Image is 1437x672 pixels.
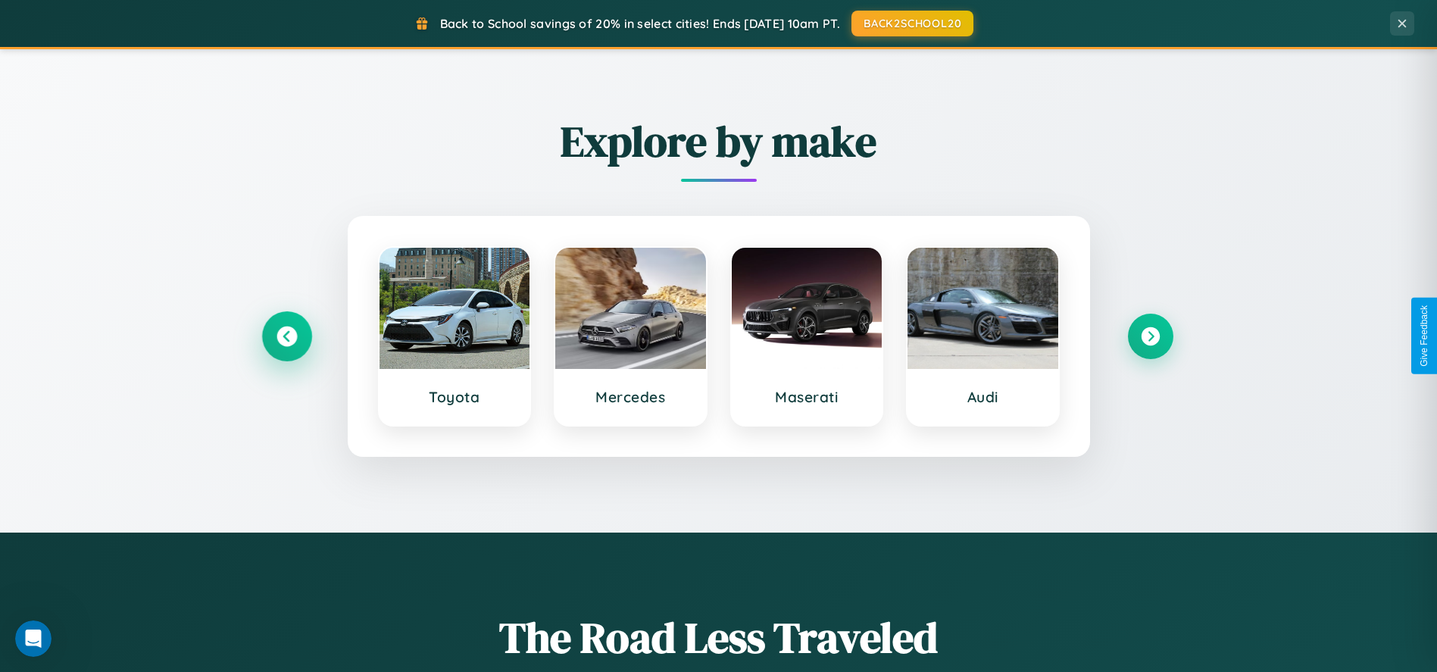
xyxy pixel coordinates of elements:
[570,388,691,406] h3: Mercedes
[1419,305,1429,367] div: Give Feedback
[264,608,1173,667] h1: The Road Less Traveled
[440,16,840,31] span: Back to School savings of 20% in select cities! Ends [DATE] 10am PT.
[15,620,52,657] iframe: Intercom live chat
[923,388,1043,406] h3: Audi
[395,388,515,406] h3: Toyota
[264,112,1173,170] h2: Explore by make
[851,11,973,36] button: BACK2SCHOOL20
[747,388,867,406] h3: Maserati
